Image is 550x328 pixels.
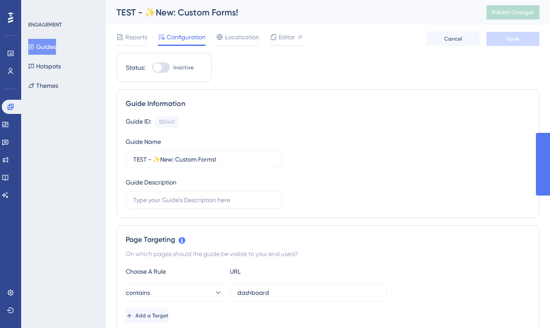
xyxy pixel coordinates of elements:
span: Configuration [167,32,206,42]
div: URL [230,266,327,277]
span: Localization [225,32,259,42]
input: Type your Guide’s Name here [133,155,275,164]
div: Guide Name [126,136,161,147]
div: Guide Description [126,177,176,188]
div: Guide Information [126,98,530,109]
button: contains [126,284,223,302]
span: contains [126,287,150,298]
button: Themes [28,78,58,94]
span: Save [507,35,519,42]
button: Publish Changes [486,5,539,19]
button: Hotspots [28,58,61,74]
iframe: UserGuiding AI Assistant Launcher [513,293,539,320]
button: Guides [28,39,56,55]
button: Save [486,32,539,46]
div: Page Targeting [126,234,530,245]
div: Choose A Rule [126,266,223,277]
input: Type your Guide’s Description here [133,195,275,205]
div: Guide ID: [126,116,151,128]
div: TEST - ✨New: Custom Forms! [116,6,464,19]
span: Add a Target [135,312,168,319]
div: 150441 [159,118,175,125]
div: ENGAGEMENT [28,21,62,28]
span: Reports [125,32,147,42]
div: On which pages should the guide be visible to your end users? [126,249,530,259]
span: Editor [279,32,295,42]
div: Status: [126,62,145,73]
button: Add a Target [126,309,168,323]
span: Publish Changes [492,9,534,16]
span: Inactive [173,64,194,71]
span: Cancel [444,35,462,42]
input: yourwebsite.com/path [237,288,379,298]
button: Cancel [427,32,479,46]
